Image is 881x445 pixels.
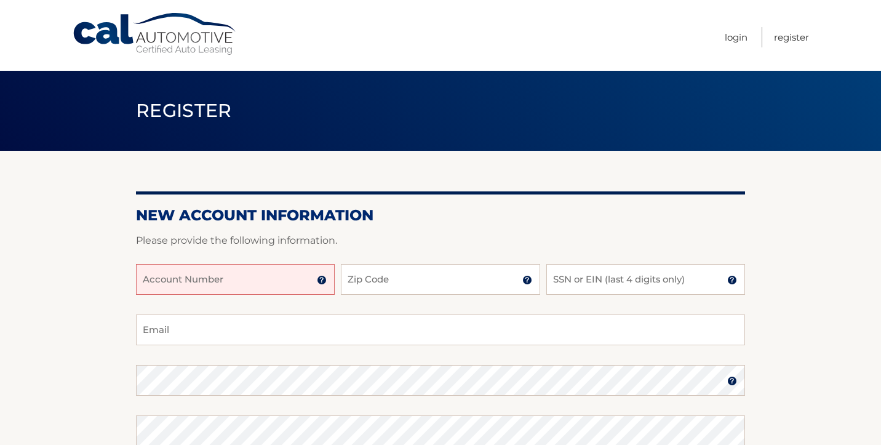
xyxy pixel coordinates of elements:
[727,275,737,285] img: tooltip.svg
[136,206,745,225] h2: New Account Information
[522,275,532,285] img: tooltip.svg
[727,376,737,386] img: tooltip.svg
[546,264,745,295] input: SSN or EIN (last 4 digits only)
[72,12,238,56] a: Cal Automotive
[136,232,745,249] p: Please provide the following information.
[725,27,747,47] a: Login
[136,315,745,345] input: Email
[774,27,809,47] a: Register
[341,264,540,295] input: Zip Code
[136,99,232,122] span: Register
[136,264,335,295] input: Account Number
[317,275,327,285] img: tooltip.svg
